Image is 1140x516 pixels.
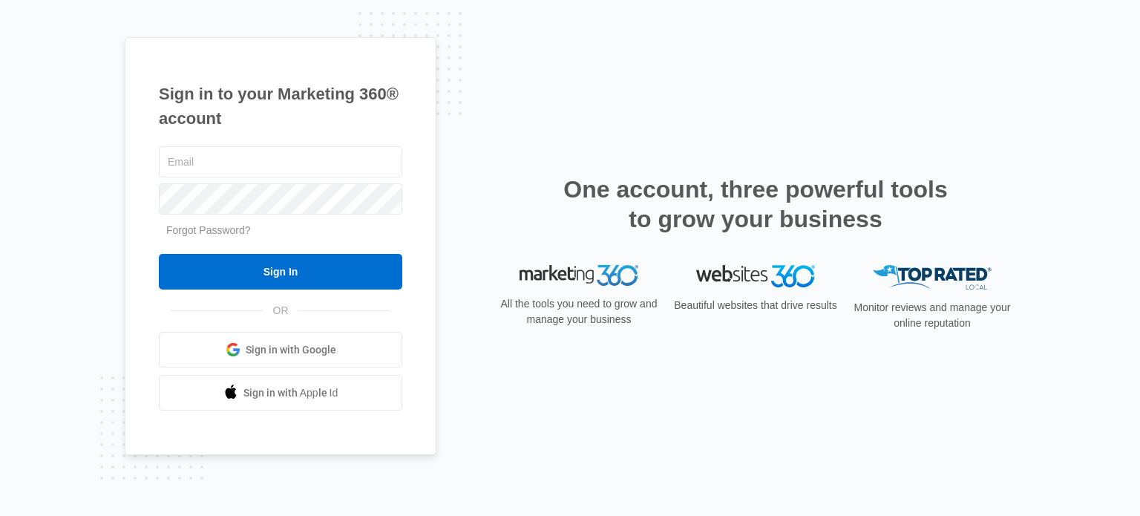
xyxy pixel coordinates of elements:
img: Websites 360 [696,265,815,287]
p: All the tools you need to grow and manage your business [496,296,662,327]
a: Forgot Password? [166,224,251,236]
span: Sign in with Apple Id [243,385,338,401]
h1: Sign in to your Marketing 360® account [159,82,402,131]
span: OR [263,303,299,319]
input: Sign In [159,254,402,290]
img: Marketing 360 [520,265,638,286]
img: Top Rated Local [873,265,992,290]
span: Sign in with Google [246,342,336,358]
h2: One account, three powerful tools to grow your business [559,174,952,234]
a: Sign in with Google [159,332,402,368]
p: Monitor reviews and manage your online reputation [849,300,1015,331]
input: Email [159,146,402,177]
a: Sign in with Apple Id [159,375,402,411]
p: Beautiful websites that drive results [672,298,839,313]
